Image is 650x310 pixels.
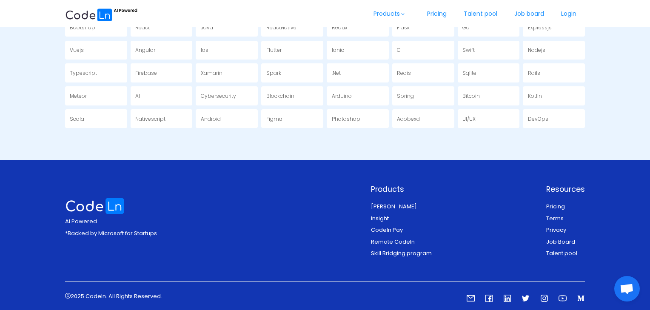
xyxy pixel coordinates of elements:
[485,294,493,302] i: icon: facebook
[196,109,258,128] a: Android
[65,293,71,299] i: icon: copyright
[523,63,585,82] a: Rails
[261,63,323,82] a: Spark
[458,86,520,105] a: Bitcoin
[131,18,193,37] a: React
[266,46,282,54] span: Flutter
[577,295,585,303] a: icon: medium
[266,92,294,100] span: Blockchain
[559,295,567,303] a: icon: youtube
[371,202,417,210] a: [PERSON_NAME]
[614,276,640,301] div: Open chat
[546,214,564,222] a: Terms
[201,115,221,122] span: Android
[70,24,95,31] span: Bootstrap
[65,86,127,105] a: Meteor
[201,24,213,31] span: Java
[332,46,344,54] span: Ionic
[332,69,341,77] span: .Net
[528,92,542,100] span: Kotlin
[523,86,585,105] a: Kotlin
[462,115,476,122] span: UI/UX
[131,41,193,60] a: Angular
[528,46,545,54] span: Nodejs
[528,115,548,122] span: DevOps
[332,92,352,100] span: Arduino
[327,18,389,37] a: Redux
[131,63,193,82] a: Firebase
[261,86,323,105] a: Blockchain
[261,41,323,60] a: Flutter
[70,115,84,122] span: Scala
[503,294,511,302] i: icon: linkedin
[201,92,236,100] span: Cybersecurity
[327,86,389,105] a: Arduino
[65,217,97,225] span: AI Powered
[462,69,476,77] span: Sqlite
[135,115,165,122] span: Nativescript
[135,92,140,100] span: AI
[327,41,389,60] a: Ionic
[392,41,454,60] a: C
[467,295,475,303] a: icon: mail
[65,198,125,214] img: logo
[458,41,520,60] a: Swift
[131,109,193,128] a: Nativescript
[371,226,403,234] a: Codeln Pay
[196,86,258,105] a: Cybersecurity
[467,294,475,302] i: icon: mail
[559,294,567,302] i: icon: youtube
[261,18,323,37] a: ReactNative
[485,295,493,303] a: icon: facebook
[546,184,585,195] p: Resources
[371,214,389,222] a: Insight
[65,292,162,301] p: 2025 Codeln. All Rights Reserved.
[371,184,432,195] p: Products
[327,63,389,82] a: .Net
[397,69,411,77] span: Redis
[577,294,585,302] i: icon: medium
[528,24,552,31] span: Expressjs
[131,86,193,105] a: AI
[397,92,414,100] span: Spring
[546,202,565,210] a: Pricing
[70,92,87,100] span: Meteor
[196,18,258,37] a: Java
[196,41,258,60] a: Ios
[266,115,282,122] span: Figma
[332,24,348,31] span: Redux
[135,24,150,31] span: React
[266,69,281,77] span: Spark
[540,295,548,303] a: icon: instagram
[397,24,410,31] span: Flask
[65,41,127,60] a: Vuejs
[135,46,155,54] span: Angular
[400,12,405,16] i: icon: down
[327,109,389,128] a: Photoshop
[522,295,530,303] a: icon: twitter
[65,229,157,238] p: *Backed by Microsoft for Startups
[546,238,575,246] a: Job Board
[65,109,127,128] a: Scala
[196,63,258,82] a: Xamarin
[523,109,585,128] a: DevOps
[462,92,480,100] span: Bitcoin
[397,46,401,54] span: C
[540,294,548,302] i: icon: instagram
[392,63,454,82] a: Redis
[332,115,360,122] span: Photoshop
[70,69,97,77] span: Typescript
[546,249,577,257] a: Talent pool
[371,238,415,246] a: Remote Codeln
[503,295,511,303] a: icon: linkedin
[523,41,585,60] a: Nodejs
[371,249,432,257] a: Skill Bridging program
[201,46,208,54] span: Ios
[462,46,475,54] span: Swift
[261,109,323,128] a: Figma
[70,46,84,54] span: Vuejs
[266,24,296,31] span: ReactNative
[65,18,127,37] a: Bootstrap
[65,63,127,82] a: Typescript
[458,109,520,128] a: UI/UX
